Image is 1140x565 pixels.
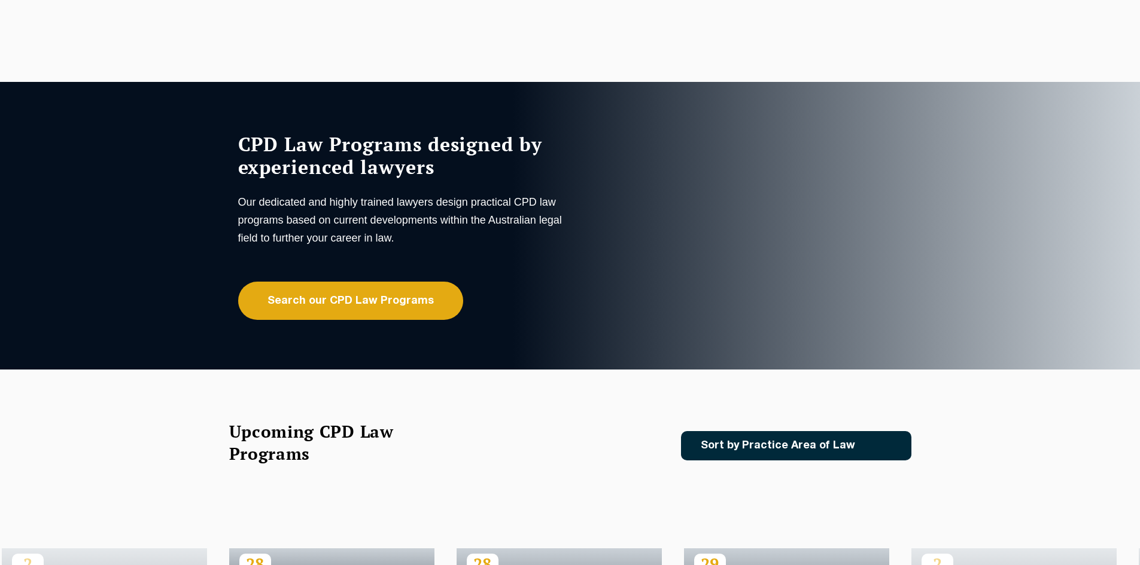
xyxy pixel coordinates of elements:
[238,133,567,178] h1: CPD Law Programs designed by experienced lawyers
[229,420,424,465] h2: Upcoming CPD Law Programs
[238,193,567,247] p: Our dedicated and highly trained lawyers design practical CPD law programs based on current devel...
[238,282,463,320] a: Search our CPD Law Programs
[874,441,888,451] img: Icon
[681,431,911,460] a: Sort by Practice Area of Law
